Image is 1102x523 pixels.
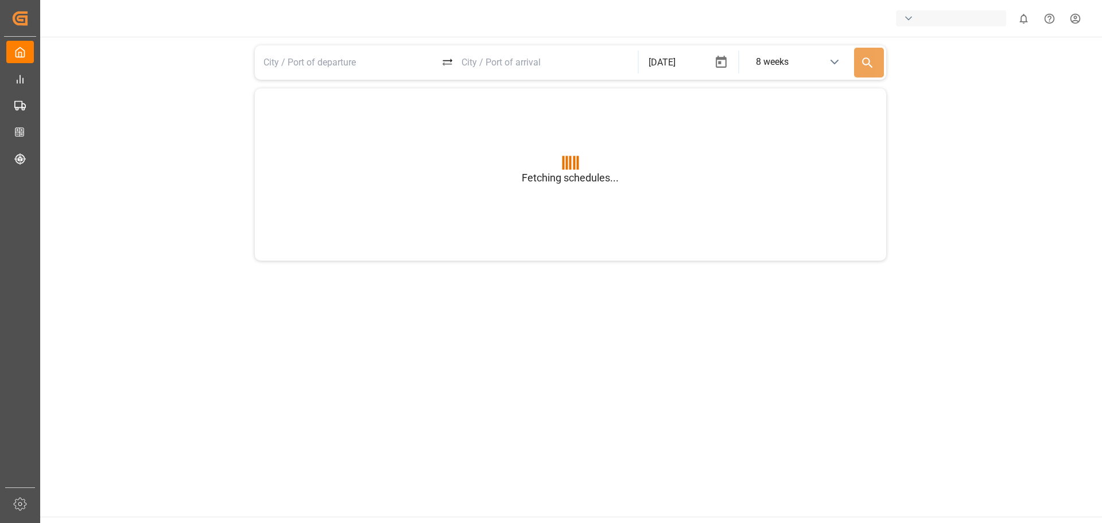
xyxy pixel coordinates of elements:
[455,48,635,76] input: City / Port of arrival
[756,55,789,69] div: 8 weeks
[1037,6,1062,32] button: Help Center
[257,48,438,76] input: City / Port of departure
[1011,6,1037,32] button: show 0 new notifications
[522,170,619,185] p: Fetching schedules...
[854,48,884,78] button: Search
